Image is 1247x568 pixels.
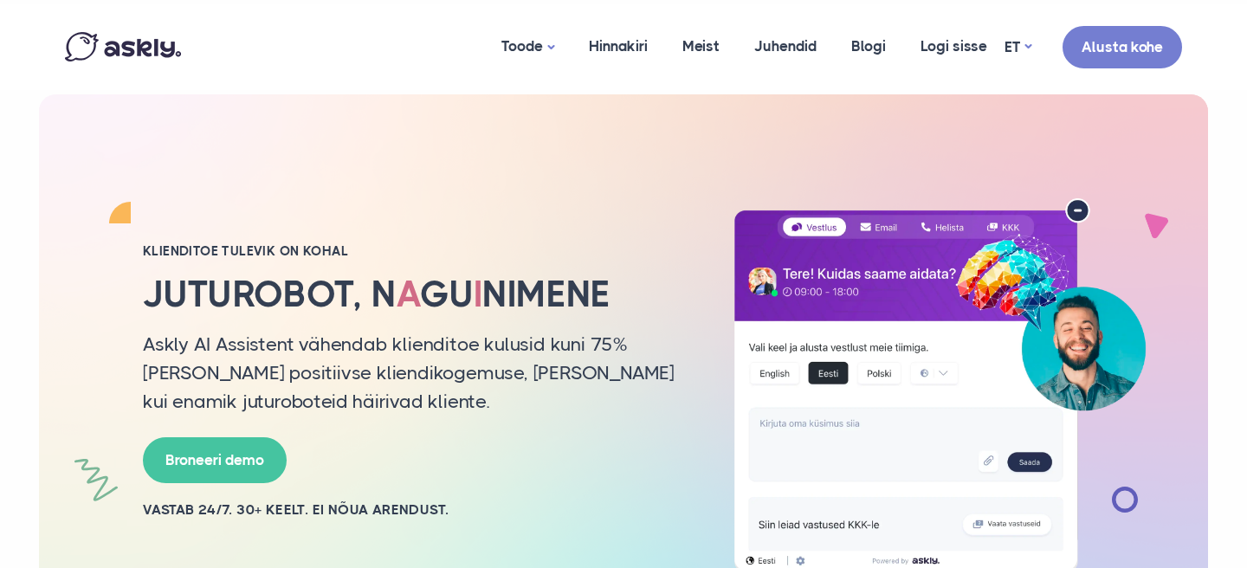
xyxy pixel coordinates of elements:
[143,242,688,260] h2: Klienditoe tulevik on kohal
[474,274,482,315] span: i
[143,500,688,520] h2: Vastab 24/7. 30+ keelt. Ei nõua arendust.
[1005,35,1031,60] a: ET
[834,4,903,88] a: Blogi
[1063,26,1182,68] a: Alusta kohe
[903,4,1005,88] a: Logi sisse
[397,274,420,315] span: a
[737,4,834,88] a: Juhendid
[572,4,665,88] a: Hinnakiri
[665,4,737,88] a: Meist
[143,437,287,483] a: Broneeri demo
[484,4,572,90] a: Toode
[143,330,688,416] p: Askly AI Assistent vähendab klienditoe kulusid kuni 75% [PERSON_NAME] positiivse kliendikogemuse,...
[143,273,688,316] h1: Juturobot, n gu nimene
[65,32,181,61] img: Askly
